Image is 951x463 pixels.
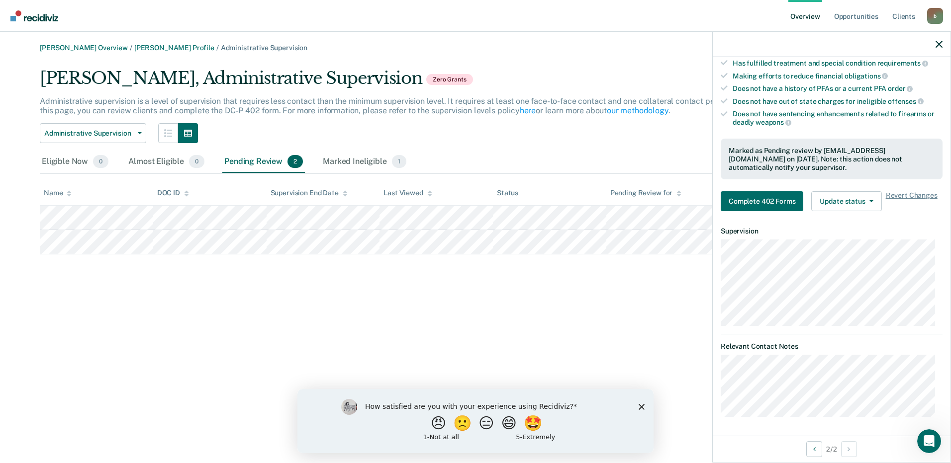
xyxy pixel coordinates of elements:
[733,110,943,127] div: Does not have sentencing enhancements related to firearms or deadly
[721,227,943,235] dt: Supervision
[917,429,941,453] iframe: Intercom live chat
[927,8,943,24] div: b
[721,191,803,211] button: Complete 402 Forms
[128,44,134,52] span: /
[44,129,134,138] span: Administrative Supervision
[44,189,72,197] div: Name
[10,10,58,21] img: Recidiviz
[214,44,221,52] span: /
[886,191,938,211] span: Revert Changes
[287,155,303,168] span: 2
[126,151,206,173] div: Almost Eligible
[733,84,943,93] div: Does not have a history of PFAs or a current PFA order
[713,436,951,462] div: 2 / 2
[729,147,935,171] div: Marked as Pending review by [EMAIL_ADDRESS][DOMAIN_NAME] on [DATE]. Note: this action does not au...
[806,441,822,457] button: Previous Opportunity
[221,44,307,52] span: Administrative Supervision
[40,44,128,52] a: [PERSON_NAME] Overview
[40,68,753,96] div: [PERSON_NAME], Administrative Supervision
[520,106,536,115] a: here
[845,72,888,80] span: obligations
[733,97,943,106] div: Does not have out of state charges for ineligible
[607,106,668,115] a: our methodology
[222,151,305,173] div: Pending Review
[426,74,473,85] span: Zero Grants
[93,155,108,168] span: 0
[721,191,807,211] a: Navigate to form link
[877,59,928,67] span: requirements
[392,155,406,168] span: 1
[610,189,681,197] div: Pending Review for
[733,59,943,68] div: Has fulfilled treatment and special condition
[721,342,943,351] dt: Relevant Contact Notes
[733,72,943,80] div: Making efforts to reduce financial
[497,189,518,197] div: Status
[888,97,924,105] span: offenses
[40,151,110,173] div: Eligible Now
[321,151,408,173] div: Marked Ineligible
[40,96,749,115] p: Administrative supervision is a level of supervision that requires less contact than the minimum ...
[841,441,857,457] button: Next Opportunity
[756,118,791,126] span: weapons
[189,155,204,168] span: 0
[383,189,432,197] div: Last Viewed
[157,189,189,197] div: DOC ID
[811,191,881,211] button: Update status
[134,44,214,52] a: [PERSON_NAME] Profile
[297,389,654,453] iframe: Survey by Kim from Recidiviz
[927,8,943,24] button: Profile dropdown button
[271,189,348,197] div: Supervision End Date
